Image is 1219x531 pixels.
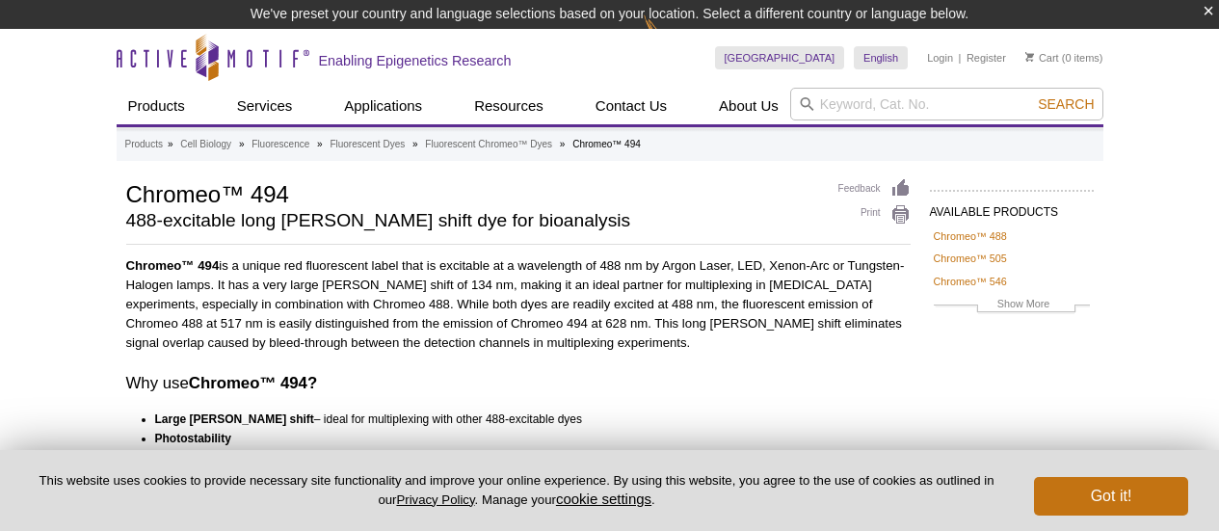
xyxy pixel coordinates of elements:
[252,136,309,153] a: Fluorescence
[1025,46,1103,69] li: (0 items)
[930,190,1094,225] h2: AVAILABLE PRODUCTS
[644,14,695,60] img: Change Here
[560,139,566,149] li: »
[126,212,819,229] h2: 488-excitable long [PERSON_NAME] shift dye for bioanalysis
[155,410,893,429] li: – ideal for multiplexing with other 488-excitable dyes
[934,295,1090,317] a: Show More
[838,204,911,226] a: Print
[126,256,911,353] p: is a unique red fluorescent label that is excitable at a wavelength of 488 nm by Argon Laser, LED...
[1034,477,1188,516] button: Got it!
[707,88,790,124] a: About Us
[838,178,911,199] a: Feedback
[125,136,163,153] a: Products
[854,46,908,69] a: English
[1038,96,1094,112] span: Search
[155,412,314,426] strong: Large [PERSON_NAME] shift
[31,472,1002,509] p: This website uses cookies to provide necessary site functionality and improve your online experie...
[959,46,962,69] li: |
[790,88,1103,120] input: Keyword, Cat. No.
[168,139,173,149] li: »
[239,139,245,149] li: »
[463,88,555,124] a: Resources
[117,88,197,124] a: Products
[572,139,641,149] li: Chromeo™ 494
[967,51,1006,65] a: Register
[155,432,231,445] strong: Photostability
[225,88,305,124] a: Services
[1025,52,1034,62] img: Your Cart
[1032,95,1100,113] button: Search
[126,258,220,273] strong: Chromeo™ 494
[332,88,434,124] a: Applications
[927,51,953,65] a: Login
[126,178,819,207] h1: Chromeo™ 494
[556,491,651,507] button: cookie settings
[412,139,418,149] li: »
[1025,51,1059,65] a: Cart
[189,374,317,392] strong: Chromeo™ 494?
[934,250,1007,267] a: Chromeo™ 505
[425,136,552,153] a: Fluorescent Chromeo™ Dyes
[180,136,231,153] a: Cell Biology
[317,139,323,149] li: »
[934,273,1007,290] a: Chromeo™ 546
[330,136,405,153] a: Fluorescent Dyes
[126,372,911,395] h3: Why use
[396,492,474,507] a: Privacy Policy
[584,88,678,124] a: Contact Us
[319,52,512,69] h2: Enabling Epigenetics Research
[934,227,1007,245] a: Chromeo™ 488
[715,46,845,69] a: [GEOGRAPHIC_DATA]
